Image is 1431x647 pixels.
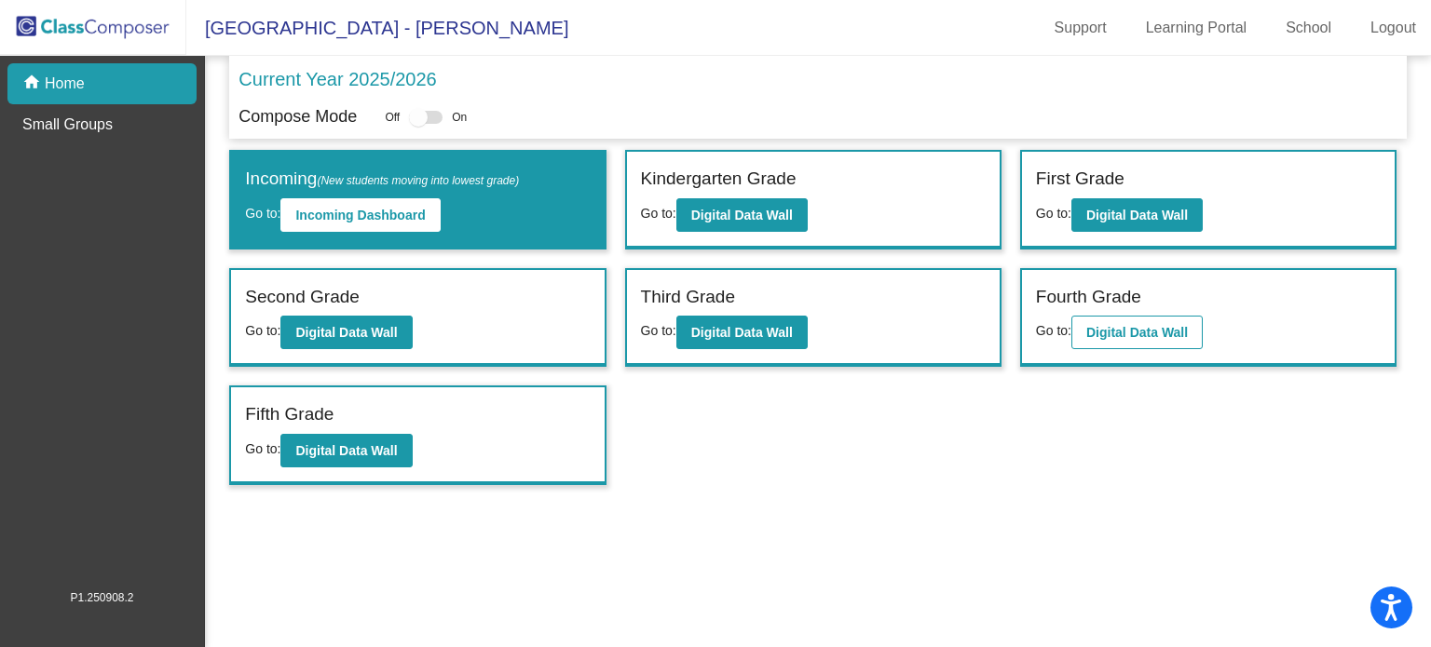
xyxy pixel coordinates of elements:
span: Go to: [245,441,280,456]
mat-icon: home [22,73,45,95]
label: Fourth Grade [1036,284,1141,311]
span: Go to: [1036,206,1071,221]
button: Digital Data Wall [676,198,808,232]
button: Digital Data Wall [1071,198,1203,232]
p: Home [45,73,85,95]
span: Go to: [641,206,676,221]
label: Fifth Grade [245,401,334,428]
label: Third Grade [641,284,735,311]
button: Incoming Dashboard [280,198,440,232]
a: School [1271,13,1346,43]
label: Second Grade [245,284,360,311]
span: Go to: [641,323,676,338]
span: Go to: [1036,323,1071,338]
button: Digital Data Wall [280,434,412,467]
label: First Grade [1036,166,1124,193]
a: Logout [1356,13,1431,43]
b: Digital Data Wall [295,325,397,340]
b: Digital Data Wall [691,208,793,222]
b: Digital Data Wall [691,325,793,340]
label: Kindergarten Grade [641,166,797,193]
span: Go to: [245,323,280,338]
p: Current Year 2025/2026 [238,65,436,93]
a: Support [1040,13,1122,43]
b: Digital Data Wall [1086,208,1188,222]
button: Digital Data Wall [1071,316,1203,349]
b: Incoming Dashboard [295,208,425,222]
p: Small Groups [22,114,113,136]
b: Digital Data Wall [1086,325,1188,340]
label: Incoming [245,166,519,193]
a: Learning Portal [1131,13,1262,43]
span: On [452,109,467,126]
button: Digital Data Wall [676,316,808,349]
b: Digital Data Wall [295,443,397,458]
button: Digital Data Wall [280,316,412,349]
span: [GEOGRAPHIC_DATA] - [PERSON_NAME] [186,13,568,43]
span: Go to: [245,206,280,221]
span: (New students moving into lowest grade) [317,174,519,187]
p: Compose Mode [238,104,357,129]
span: Off [385,109,400,126]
